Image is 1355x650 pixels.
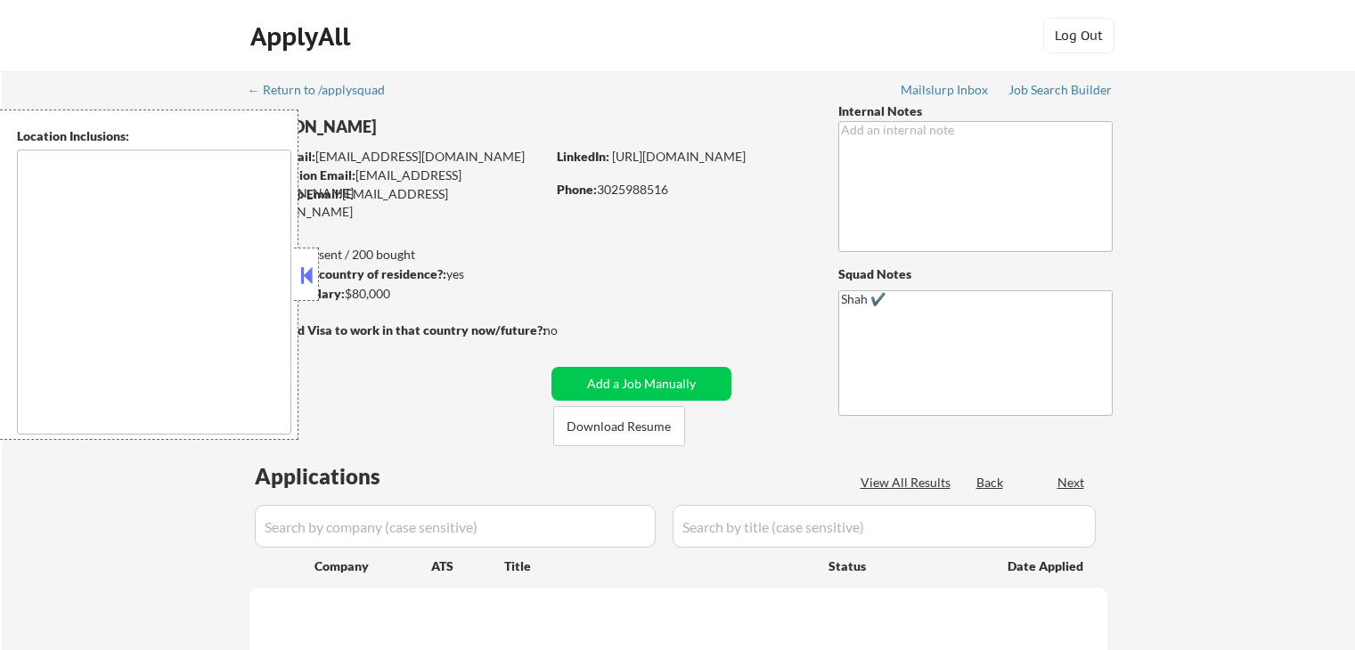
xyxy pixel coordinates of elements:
[1008,84,1113,96] div: Job Search Builder
[557,149,609,164] strong: LinkedIn:
[250,21,355,52] div: ApplyAll
[248,84,402,96] div: ← Return to /applysquad
[557,182,597,197] strong: Phone:
[17,127,291,145] div: Location Inclusions:
[673,505,1096,548] input: Search by title (case sensitive)
[1057,474,1086,492] div: Next
[314,557,431,575] div: Company
[557,181,809,199] div: 3025988516
[249,322,546,337] strong: Will need Visa to work in that country now/future?:
[250,148,545,166] div: [EMAIL_ADDRESS][DOMAIN_NAME]
[249,265,540,283] div: yes
[838,102,1113,120] div: Internal Notes
[249,266,446,281] strong: Can work in country of residence?:
[829,549,982,581] div: Status
[553,406,685,446] button: Download Resume
[861,474,956,492] div: View All Results
[248,83,402,101] a: ← Return to /applysquad
[255,466,431,487] div: Applications
[249,285,545,303] div: $80,000
[255,505,656,548] input: Search by company (case sensitive)
[551,367,731,401] button: Add a Job Manually
[612,149,746,164] a: [URL][DOMAIN_NAME]
[1008,557,1086,575] div: Date Applied
[976,474,1005,492] div: Back
[543,321,594,339] div: no
[901,84,990,96] div: Mailslurp Inbox
[838,265,1113,283] div: Squad Notes
[250,167,545,201] div: [EMAIL_ADDRESS][DOMAIN_NAME]
[504,557,812,575] div: Title
[249,116,616,138] div: [PERSON_NAME]
[901,83,990,101] a: Mailslurp Inbox
[1043,18,1114,53] button: Log Out
[249,246,545,264] div: 151 sent / 200 bought
[249,185,545,220] div: [EMAIL_ADDRESS][DOMAIN_NAME]
[431,557,504,575] div: ATS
